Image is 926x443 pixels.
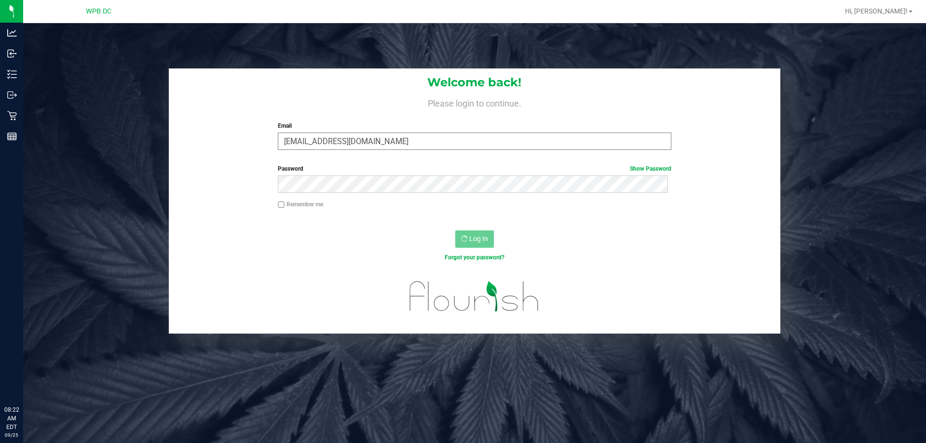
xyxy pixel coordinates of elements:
[455,230,494,248] button: Log In
[278,121,671,130] label: Email
[169,76,780,89] h1: Welcome back!
[469,235,488,242] span: Log In
[7,69,17,79] inline-svg: Inventory
[7,90,17,100] inline-svg: Outbound
[278,165,303,172] span: Password
[278,200,323,209] label: Remember me
[845,7,908,15] span: Hi, [PERSON_NAME]!
[7,111,17,121] inline-svg: Retail
[7,49,17,58] inline-svg: Inbound
[7,132,17,141] inline-svg: Reports
[278,201,285,208] input: Remember me
[86,7,111,15] span: WPB DC
[630,165,671,172] a: Show Password
[169,96,780,108] h4: Please login to continue.
[4,431,19,439] p: 09/25
[4,405,19,431] p: 08:22 AM EDT
[7,28,17,38] inline-svg: Analytics
[445,254,504,261] a: Forgot your password?
[398,272,551,321] img: flourish_logo.svg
